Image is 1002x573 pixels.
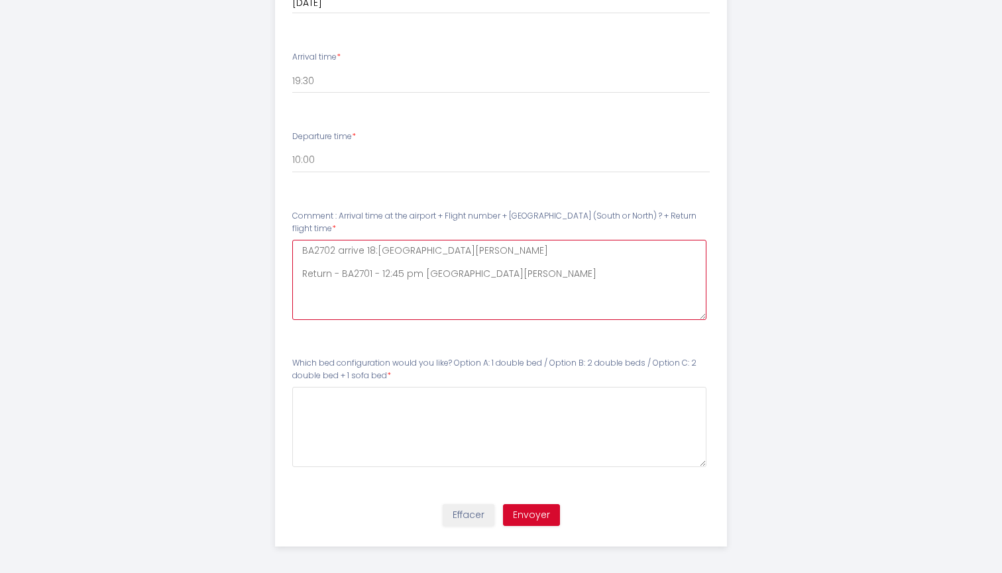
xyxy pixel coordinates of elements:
label: Departure time [292,130,356,143]
button: Envoyer [503,504,560,527]
label: Arrival time [292,51,341,64]
label: Comment : Arrival time at the airport + Flight number + [GEOGRAPHIC_DATA] (South or North) ? + Re... [292,210,710,235]
label: Which bed configuration would you like? Option A: 1 double bed / Option B: 2 double beds / Option... [292,357,710,382]
button: Effacer [443,504,494,527]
